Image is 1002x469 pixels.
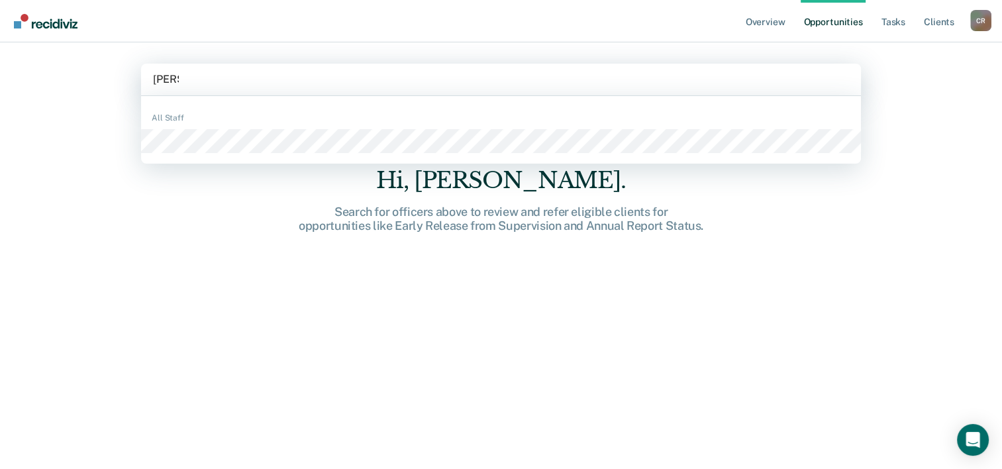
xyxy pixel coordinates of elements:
[957,424,989,456] div: Open Intercom Messenger
[14,14,77,28] img: Recidiviz
[289,205,713,233] div: Search for officers above to review and refer eligible clients for opportunities like Early Relea...
[289,167,713,194] div: Hi, [PERSON_NAME].
[970,10,991,31] div: C R
[970,10,991,31] button: Profile dropdown button
[141,112,861,124] div: All Staff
